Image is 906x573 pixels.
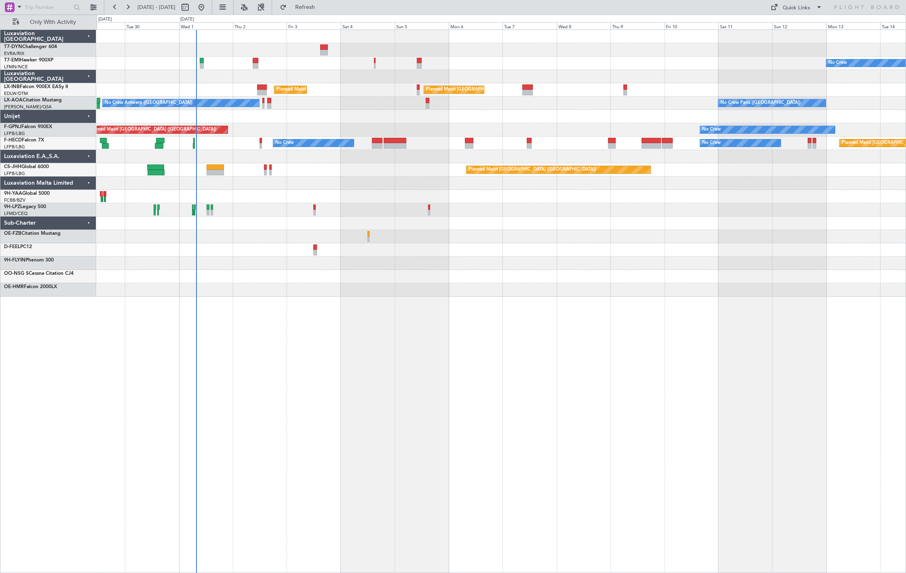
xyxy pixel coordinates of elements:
[4,51,24,57] a: EVRA/RIX
[4,204,46,209] a: 9H-LPZLegacy 500
[4,44,22,49] span: T7-DYN
[4,104,52,110] a: [PERSON_NAME]/QSA
[4,271,29,276] span: OO-NSG S
[702,137,721,149] div: No Crew
[4,231,21,236] span: OE-FZB
[4,271,74,276] a: OO-NSG SCessna Citation CJ4
[557,22,610,29] div: Wed 8
[25,1,71,13] input: Trip Number
[665,22,718,29] div: Fri 10
[4,124,52,129] a: F-GPNJFalcon 900EX
[4,258,54,263] a: 9H-FLYINPhenom 300
[4,191,50,196] a: 9H-YAAGlobal 5000
[341,22,395,29] div: Sat 4
[4,84,68,89] a: LX-INBFalcon 900EX EASy II
[702,124,721,136] div: No Crew
[4,258,25,263] span: 9H-FLYIN
[610,22,664,29] div: Thu 9
[449,22,503,29] div: Mon 6
[288,4,322,10] span: Refresh
[4,131,25,137] a: LFPB/LBG
[395,22,448,29] div: Sun 5
[772,22,826,29] div: Sun 12
[4,191,22,196] span: 9H-YAA
[9,16,88,29] button: Only With Activity
[89,124,216,136] div: Planned Maint [GEOGRAPHIC_DATA] ([GEOGRAPHIC_DATA])
[4,84,20,89] span: LX-INB
[4,284,24,289] span: OE-HMR
[4,58,20,63] span: T7-EMI
[98,16,112,23] div: [DATE]
[4,197,25,203] a: FCBB/BZV
[4,138,22,143] span: F-HECD
[426,84,553,96] div: Planned Maint [GEOGRAPHIC_DATA] ([GEOGRAPHIC_DATA])
[4,211,27,217] a: LFMD/CEQ
[105,97,192,109] div: No Crew Antwerp ([GEOGRAPHIC_DATA])
[125,22,179,29] div: Tue 30
[4,171,25,177] a: LFPB/LBG
[4,124,21,129] span: F-GPNJ
[4,164,21,169] span: CS-JHH
[4,204,20,209] span: 9H-LPZ
[4,244,32,249] a: D-FEELPC12
[4,164,49,169] a: CS-JHHGlobal 6000
[4,64,28,70] a: LFMN/NCE
[767,1,827,14] button: Quick Links
[137,4,175,11] span: [DATE] - [DATE]
[4,58,53,63] a: T7-EMIHawker 900XP
[180,16,194,23] div: [DATE]
[826,22,880,29] div: Mon 13
[720,97,800,109] div: No Crew Paris ([GEOGRAPHIC_DATA])
[287,22,340,29] div: Fri 3
[275,137,294,149] div: No Crew
[4,98,62,103] a: LX-AOACitation Mustang
[4,91,28,97] a: EDLW/DTM
[4,44,57,49] a: T7-DYNChallenger 604
[4,144,25,150] a: LFPB/LBG
[179,22,233,29] div: Wed 1
[503,22,556,29] div: Tue 7
[4,284,57,289] a: OE-HMRFalcon 2000LX
[469,164,596,176] div: Planned Maint [GEOGRAPHIC_DATA] ([GEOGRAPHIC_DATA])
[718,22,772,29] div: Sat 11
[21,19,85,25] span: Only With Activity
[4,244,20,249] span: D-FEEL
[828,57,847,69] div: No Crew
[71,22,125,29] div: Mon 29
[276,1,325,14] button: Refresh
[4,231,61,236] a: OE-FZBCitation Mustang
[233,22,287,29] div: Thu 2
[4,138,44,143] a: F-HECDFalcon 7X
[4,98,23,103] span: LX-AOA
[783,4,811,12] div: Quick Links
[277,84,354,96] div: Planned Maint [GEOGRAPHIC_DATA]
